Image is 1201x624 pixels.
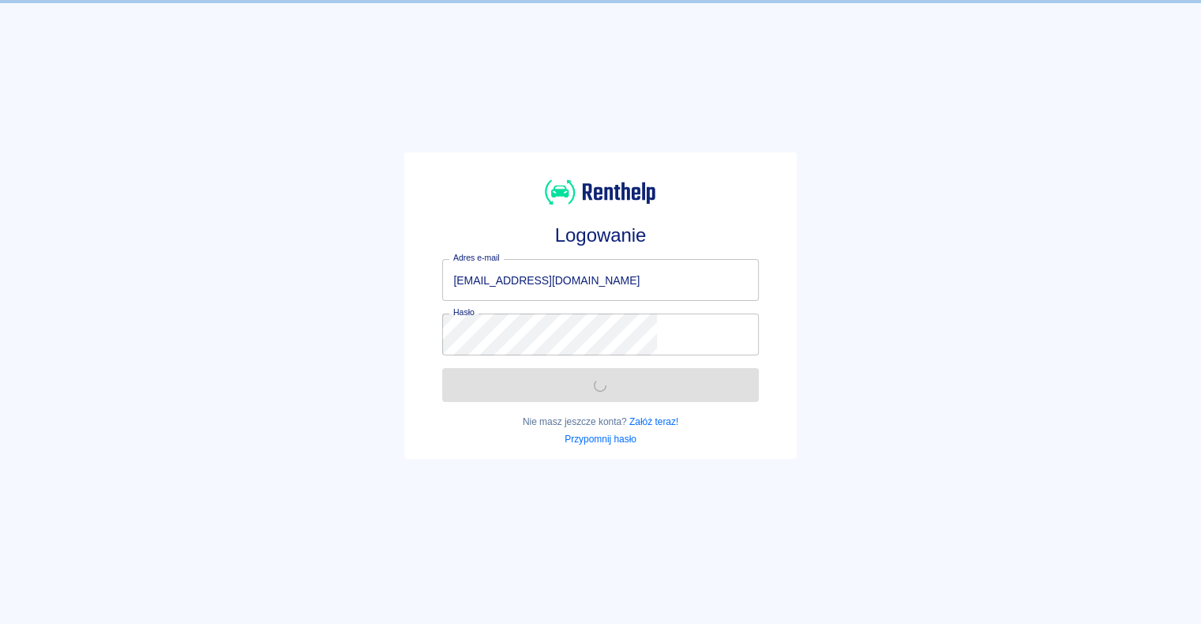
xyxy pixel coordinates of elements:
[453,306,475,318] label: Hasło
[442,415,758,429] p: Nie masz jeszcze konta?
[629,416,678,427] a: Załóż teraz!
[453,252,499,264] label: Adres e-mail
[545,178,655,207] img: Renthelp logo
[565,434,636,445] a: Przypomnij hasło
[442,224,758,246] h3: Logowanie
